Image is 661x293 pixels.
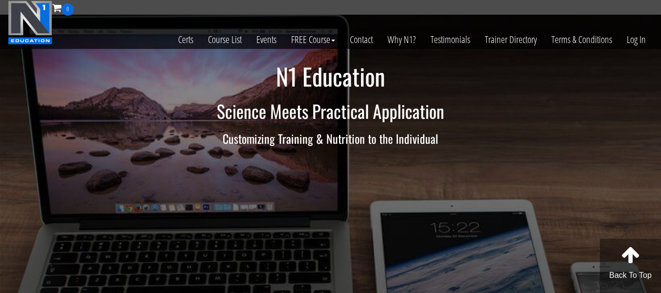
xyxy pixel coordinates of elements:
h3: Customizing Training & Nutrition to the Individual [45,132,617,145]
a: Course List [201,16,249,64]
a: Terms & Conditions [544,16,619,64]
a: Why N1? [380,16,423,64]
img: n1-education [8,0,52,45]
a: Certs [171,16,201,64]
a: FREE Course [284,16,342,64]
h2: Science Meets Practical Application [45,101,617,121]
a: Log In [619,16,653,64]
a: Trainer Directory [478,16,544,64]
a: Testimonials [423,16,478,64]
a: 0 [52,1,74,14]
a: Events [249,16,284,64]
h1: N1 Education [45,64,617,90]
a: Contact [342,16,380,64]
span: 0 [62,3,74,16]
